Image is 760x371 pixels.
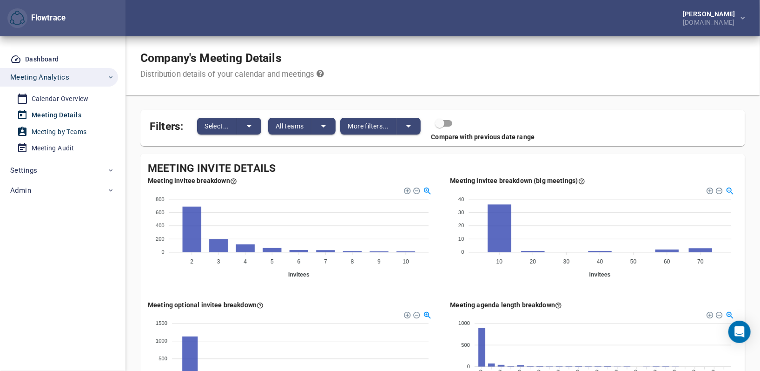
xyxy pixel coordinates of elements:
tspan: 500 [159,356,167,362]
tspan: 200 [156,236,165,242]
div: Compare with previous date range [140,132,738,142]
button: Select... [197,118,237,135]
div: Selection Zoom [423,186,431,194]
button: All teams [268,118,312,135]
div: Meeting Details [32,109,81,121]
tspan: 40 [458,196,464,202]
tspan: 8 [351,258,354,265]
tspan: 20 [529,258,536,265]
span: Meeting Analytics [10,71,69,83]
div: Here you see how many meetings you have with per optional invitees (up to 20 optional invitees). [148,300,264,310]
text: Invitees [288,272,310,278]
text: Invitees [589,272,610,278]
div: Distribution details of your calendar and meetings [140,69,324,80]
div: [DOMAIN_NAME] [683,17,739,26]
span: More filters... [348,121,389,132]
div: Zoom Out [413,311,419,317]
tspan: 30 [563,258,569,265]
tspan: 7 [324,258,327,265]
img: Flowtrace [10,11,25,26]
button: More filters... [340,118,397,135]
tspan: 0 [461,250,464,255]
div: Meeting by Teams [32,126,86,138]
span: Filters: [150,115,183,135]
tspan: 2 [190,258,193,265]
div: split button [340,118,421,135]
div: Flowtrace [27,13,66,24]
tspan: 1500 [156,321,167,326]
tspan: 400 [156,223,165,229]
div: Zoom Out [715,311,721,317]
div: Zoom Out [413,187,419,193]
div: Selection Zoom [725,310,733,318]
div: Dashboard [25,54,59,65]
div: Selection Zoom [423,310,431,318]
div: split button [197,118,261,135]
div: Calendar Overview [32,93,89,105]
div: Meeting Audit [32,142,74,154]
tspan: 60 [664,258,670,265]
tspan: 0 [162,250,165,255]
tspan: 10 [458,236,464,242]
span: Settings [10,164,37,176]
div: Here you see how many meetings you organise per number invitees (for meetings with 10 or less inv... [148,176,237,185]
div: Zoom Out [715,187,721,193]
div: split button [268,118,336,135]
tspan: 0 [467,364,469,370]
tspan: 4 [244,258,247,265]
tspan: 600 [156,209,165,215]
tspan: 6 [297,258,301,265]
tspan: 20 [458,223,464,229]
div: Zoom In [403,187,410,193]
div: Zoom In [706,311,712,317]
tspan: 10 [496,258,502,265]
tspan: 50 [630,258,637,265]
tspan: 5 [271,258,274,265]
tspan: 800 [156,196,165,202]
button: [PERSON_NAME][DOMAIN_NAME] [668,8,753,28]
tspan: 500 [461,342,470,348]
div: Zoom In [706,187,712,193]
div: Meeting invitee breakdown (big meetings) [450,176,585,185]
div: Zoom In [403,311,410,317]
tspan: 10 [403,258,409,265]
tspan: 40 [596,258,603,265]
div: Meeting Invite Details [148,161,738,176]
tspan: 9 [377,258,381,265]
button: Flowtrace [7,8,27,28]
div: Selection Zoom [725,186,733,194]
span: Select... [205,121,229,132]
tspan: 3 [217,258,220,265]
div: [PERSON_NAME] [683,11,739,17]
h1: Company's Meeting Details [140,51,324,65]
tspan: 1000 [156,338,167,344]
tspan: 1000 [458,321,470,326]
tspan: 70 [697,258,704,265]
div: Flowtrace [7,8,66,28]
span: Admin [10,184,31,196]
span: All teams [276,121,304,132]
div: Here you see how many meetings have certain length of an agenda and up to 2.5k characters. The le... [450,300,562,310]
tspan: 30 [458,209,464,215]
div: Open Intercom Messenger [728,321,751,343]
